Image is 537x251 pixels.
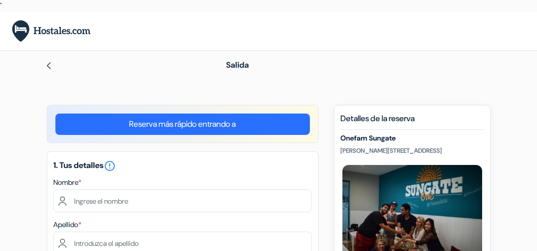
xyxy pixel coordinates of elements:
img: left_arrow.svg [45,62,53,70]
h5: 1. Tus detalles [53,160,312,172]
label: Apellido [53,219,81,230]
h5: Detalles de la reserva [340,114,484,130]
label: Nombre [53,177,81,188]
a: error_outline [104,160,116,171]
img: Hostales.com [12,20,90,42]
i: error_outline [104,160,116,172]
input: Ingrese el nombre [53,189,312,212]
h5: Onefam Sungate [340,134,484,143]
span: Salida [226,60,249,70]
a: Reserva más rápido entrando a [55,114,310,135]
p: [PERSON_NAME][STREET_ADDRESS] [340,147,484,155]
